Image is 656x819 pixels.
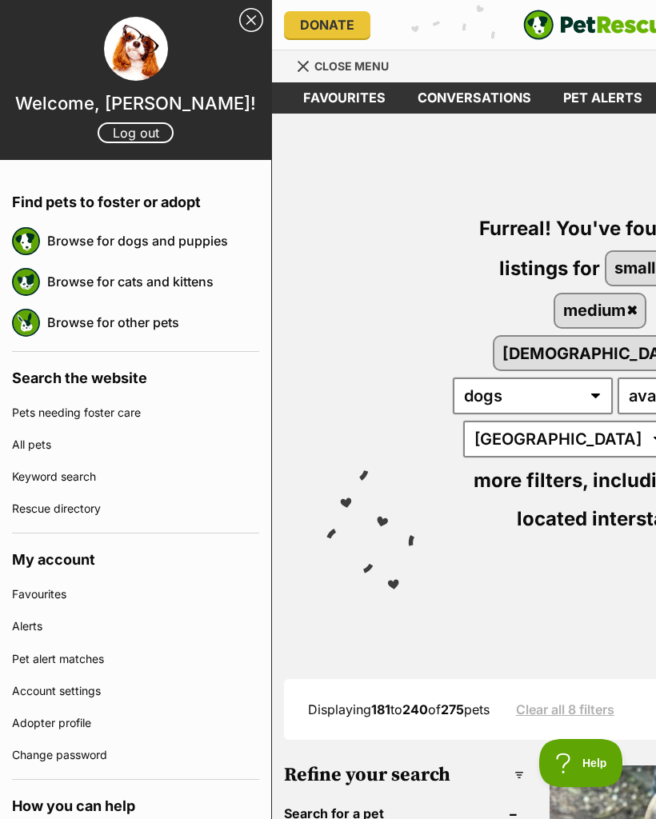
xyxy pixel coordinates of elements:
a: medium [555,294,645,327]
a: Close Sidebar [239,8,263,32]
a: conversations [402,82,547,114]
img: petrescue logo [12,268,40,296]
a: All pets [12,429,259,461]
a: Clear all 8 filters [516,702,614,717]
h4: Search the website [12,352,259,397]
h4: My account [12,533,259,578]
a: Change password [12,739,259,771]
h3: Refine your search [284,764,524,786]
a: Log out [98,122,174,143]
strong: 240 [402,701,428,717]
a: Favourites [12,578,259,610]
a: Browse for other pets [47,306,259,339]
span: Close menu [314,59,389,73]
a: Favourites [287,82,402,114]
img: petrescue logo [12,309,40,337]
strong: 181 [371,701,390,717]
span: Displaying to of pets [308,701,490,717]
a: Adopter profile [12,707,259,739]
a: Menu [296,50,400,79]
a: Donate [284,11,370,38]
a: Rescue directory [12,493,259,525]
img: petrescue logo [12,227,40,255]
a: Pets needing foster care [12,397,259,429]
a: Account settings [12,675,259,707]
img: profile image [104,17,168,81]
strong: 275 [441,701,464,717]
a: Keyword search [12,461,259,493]
a: Alerts [12,610,259,642]
a: Browse for cats and kittens [47,265,259,298]
h4: Find pets to foster or adopt [12,176,259,221]
iframe: Help Scout Beacon - Open [539,739,624,787]
a: Browse for dogs and puppies [47,224,259,258]
a: Pet alert matches [12,643,259,675]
